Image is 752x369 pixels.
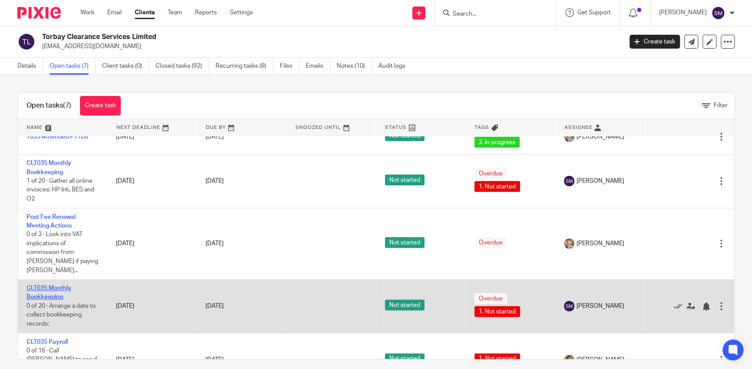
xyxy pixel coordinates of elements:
[102,58,149,75] a: Client tasks (0)
[205,134,224,140] span: [DATE]
[337,58,372,75] a: Notes (10)
[63,102,71,109] span: (7)
[576,239,624,248] span: [PERSON_NAME]
[576,356,624,364] span: [PERSON_NAME]
[17,33,36,51] img: svg%3E
[17,58,43,75] a: Details
[135,8,155,17] a: Clients
[27,232,98,273] span: 0 of 3 · Look into VAT implications of commission from [PERSON_NAME] if paying [PERSON_NAME]...
[629,35,680,49] a: Create task
[659,8,707,17] p: [PERSON_NAME]
[306,58,330,75] a: Emails
[27,303,96,327] span: 0 of 20 · Arrange a date to collect bookkeeping records;
[378,58,412,75] a: Audit logs
[156,58,209,75] a: Closed tasks (92)
[385,300,424,310] span: Not started
[107,8,122,17] a: Email
[280,58,299,75] a: Files
[27,178,94,202] span: 1 of 20 · Gather all online invoices: HP Ink, BES and O2
[385,237,424,248] span: Not started
[474,293,507,304] span: Overdue
[474,168,507,179] span: Overdue
[474,125,489,130] span: Tags
[107,280,197,333] td: [DATE]
[474,137,520,148] span: 2. In progress
[474,181,520,192] span: 1. Not started
[27,339,68,345] a: CLT035 Payroll
[107,119,197,155] td: [DATE]
[564,132,574,142] img: High%20Res%20Andrew%20Price%20Accountants_Poppy%20Jakes%20photography-1109.jpg
[107,155,197,208] td: [DATE]
[564,355,574,365] img: High%20Res%20Andrew%20Price%20Accountants_Poppy%20Jakes%20photography-1142.jpg
[474,237,507,248] span: Overdue
[576,302,624,310] span: [PERSON_NAME]
[195,8,217,17] a: Reports
[714,102,728,109] span: Filter
[205,241,224,247] span: [DATE]
[564,238,574,249] img: High%20Res%20Andrew%20Price%20Accountants_Poppy%20Jakes%20photography-1109.jpg
[17,7,61,19] img: Pixie
[27,101,71,110] h1: Open tasks
[27,160,71,175] a: CLT035 Monthly Bookkeeping
[80,8,94,17] a: Work
[27,285,71,300] a: CLT035 Monthly Bookkeeping
[205,303,224,309] span: [DATE]
[107,208,197,280] td: [DATE]
[230,8,253,17] a: Settings
[42,42,616,51] p: [EMAIL_ADDRESS][DOMAIN_NAME]
[711,6,725,20] img: svg%3E
[205,178,224,184] span: [DATE]
[673,302,686,310] a: Mark as done
[80,96,121,115] a: Create task
[474,306,520,317] span: 1. Not started
[452,10,530,18] input: Search
[474,353,520,364] span: 1. Not started
[205,357,224,363] span: [DATE]
[168,8,182,17] a: Team
[385,175,424,185] span: Not started
[576,177,624,185] span: [PERSON_NAME]
[295,125,341,130] span: Snoozed Until
[385,353,424,364] span: Not started
[564,301,574,311] img: svg%3E
[50,58,96,75] a: Open tasks (7)
[385,125,407,130] span: Status
[564,176,574,186] img: svg%3E
[27,214,76,229] a: Post Fee Renewal Meeting Actions
[27,134,88,140] a: T035 Amended P11Ds
[215,58,273,75] a: Recurring tasks (8)
[42,33,502,42] h2: Torbay Clearance Services Limited
[576,132,624,141] span: [PERSON_NAME]
[577,10,611,16] span: Get Support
